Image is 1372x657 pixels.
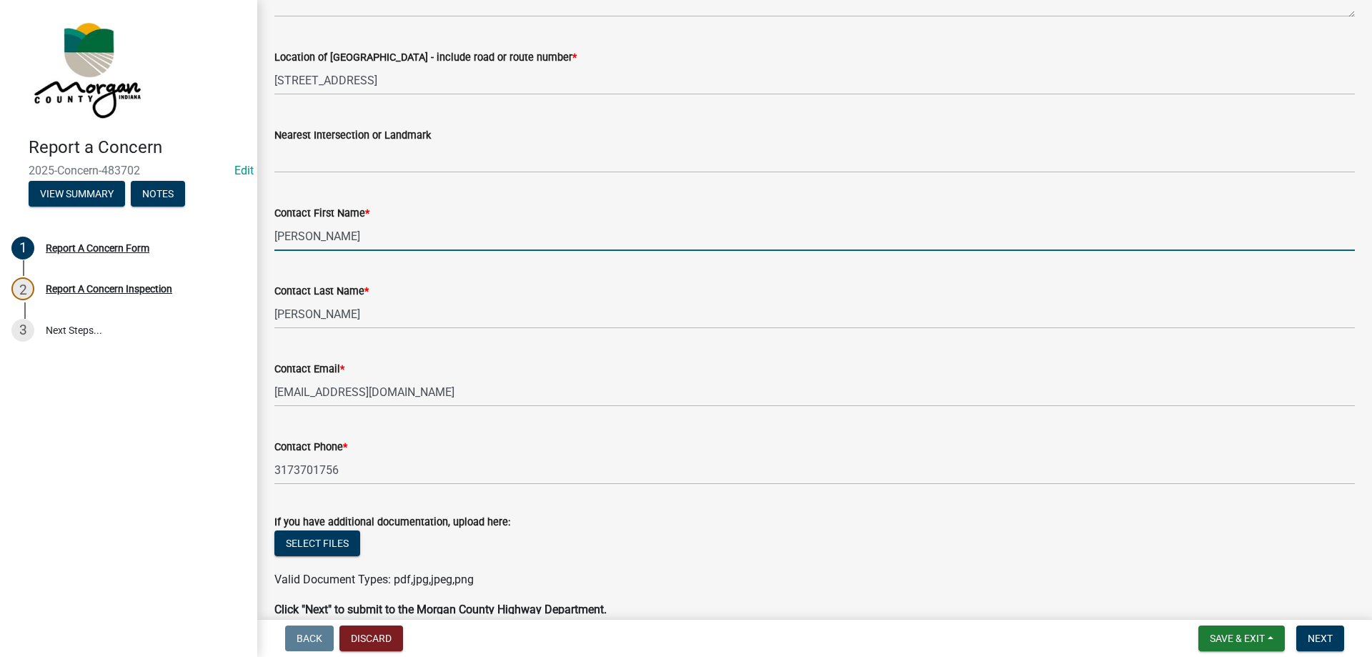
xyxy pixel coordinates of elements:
button: Discard [339,626,403,651]
div: 1 [11,237,34,260]
a: Edit [234,164,254,177]
button: Back [285,626,334,651]
label: If you have additional documentation, upload here: [274,518,510,528]
button: Notes [131,181,185,207]
wm-modal-confirm: Summary [29,189,125,200]
div: Report A Concern Inspection [46,284,172,294]
wm-modal-confirm: Notes [131,189,185,200]
strong: Click "Next" to submit to the Morgan County Highway Department. [274,603,607,616]
h4: Report a Concern [29,137,246,158]
label: Location of [GEOGRAPHIC_DATA] - include road or route number [274,53,577,63]
span: 2025-Concern-483702 [29,164,229,177]
div: 2 [11,277,34,300]
label: Contact First Name [274,209,369,219]
label: Contact Email [274,365,344,375]
button: Next [1296,626,1344,651]
button: View Summary [29,181,125,207]
label: Nearest Intersection or Landmark [274,131,431,141]
wm-modal-confirm: Edit Application Number [234,164,254,177]
span: Next [1308,633,1333,644]
div: 3 [11,319,34,342]
div: Report A Concern Form [46,243,149,253]
label: Contact Last Name [274,287,369,297]
button: Save & Exit [1198,626,1285,651]
img: Morgan County, Indiana [29,15,144,122]
span: Back [297,633,322,644]
label: Contact Phone [274,443,347,453]
span: Valid Document Types: pdf,jpg,jpeg,png [274,573,474,586]
button: Select files [274,530,360,556]
span: Save & Exit [1210,633,1265,644]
